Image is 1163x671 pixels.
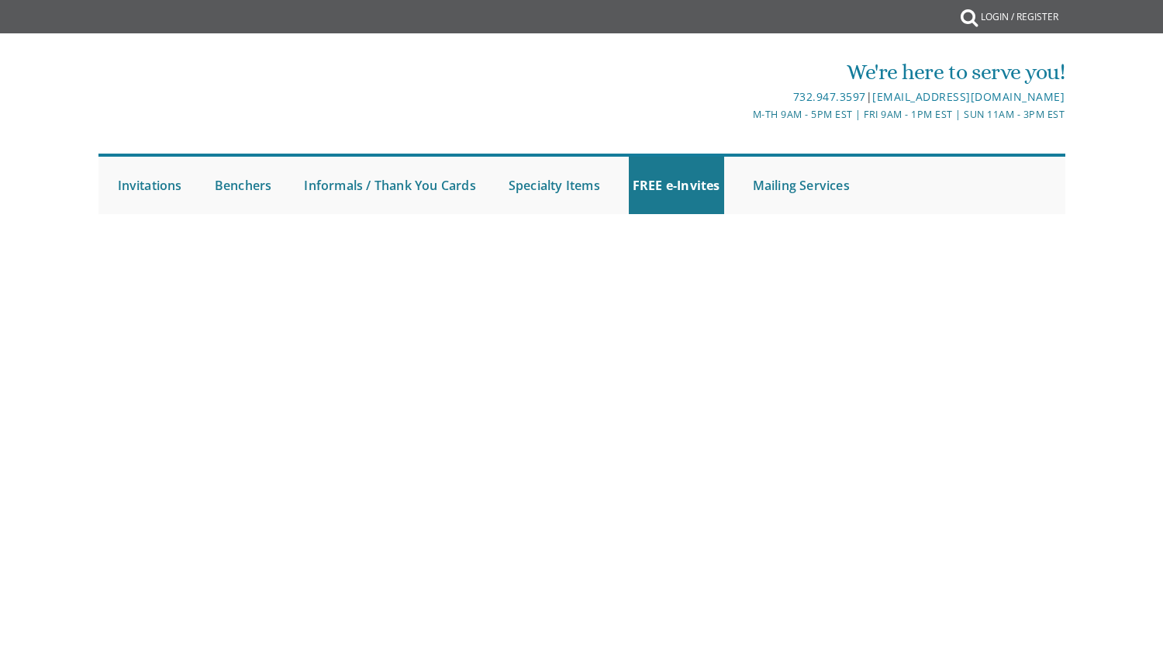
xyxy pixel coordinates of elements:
[421,106,1065,123] div: M-Th 9am - 5pm EST | Fri 9am - 1pm EST | Sun 11am - 3pm EST
[872,89,1065,104] a: [EMAIL_ADDRESS][DOMAIN_NAME]
[114,157,186,214] a: Invitations
[749,157,854,214] a: Mailing Services
[211,157,276,214] a: Benchers
[505,157,604,214] a: Specialty Items
[629,157,724,214] a: FREE e-Invites
[793,89,866,104] a: 732.947.3597
[421,88,1065,106] div: |
[421,57,1065,88] div: We're here to serve you!
[300,157,479,214] a: Informals / Thank You Cards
